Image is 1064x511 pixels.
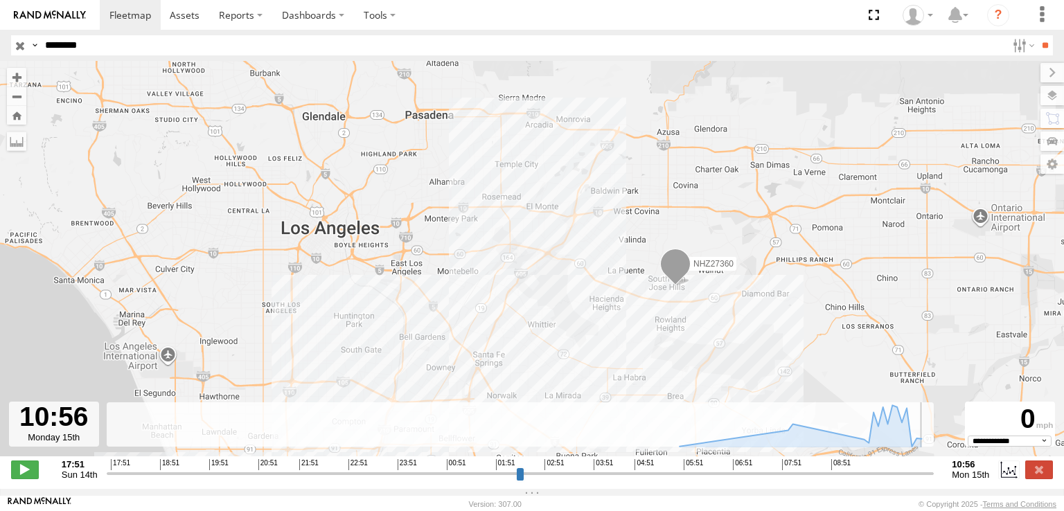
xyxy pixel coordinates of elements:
[635,459,654,470] span: 04:51
[7,87,26,106] button: Zoom out
[209,459,229,470] span: 19:51
[496,459,515,470] span: 01:51
[952,469,989,480] span: Mon 15th Sep 2025
[398,459,417,470] span: 23:51
[14,10,86,20] img: rand-logo.svg
[299,459,319,470] span: 21:51
[111,459,130,470] span: 17:51
[258,459,278,470] span: 20:51
[594,459,613,470] span: 03:51
[684,459,703,470] span: 05:51
[952,459,989,469] strong: 10:56
[987,4,1009,26] i: ?
[447,459,466,470] span: 00:51
[1040,154,1064,174] label: Map Settings
[7,132,26,151] label: Measure
[967,404,1053,436] div: 0
[1007,35,1037,55] label: Search Filter Options
[7,68,26,87] button: Zoom in
[693,259,734,269] span: NHZ27360
[1025,460,1053,478] label: Close
[62,469,98,480] span: Sun 14th Sep 2025
[544,459,564,470] span: 02:51
[983,500,1056,508] a: Terms and Conditions
[29,35,40,55] label: Search Query
[469,500,522,508] div: Version: 307.00
[62,459,98,469] strong: 17:51
[160,459,179,470] span: 18:51
[831,459,851,470] span: 08:51
[898,5,938,26] div: Zulema McIntosch
[919,500,1056,508] div: © Copyright 2025 -
[782,459,801,470] span: 07:51
[733,459,752,470] span: 06:51
[7,106,26,125] button: Zoom Home
[348,459,368,470] span: 22:51
[11,460,39,478] label: Play/Stop
[8,497,71,511] a: Visit our Website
